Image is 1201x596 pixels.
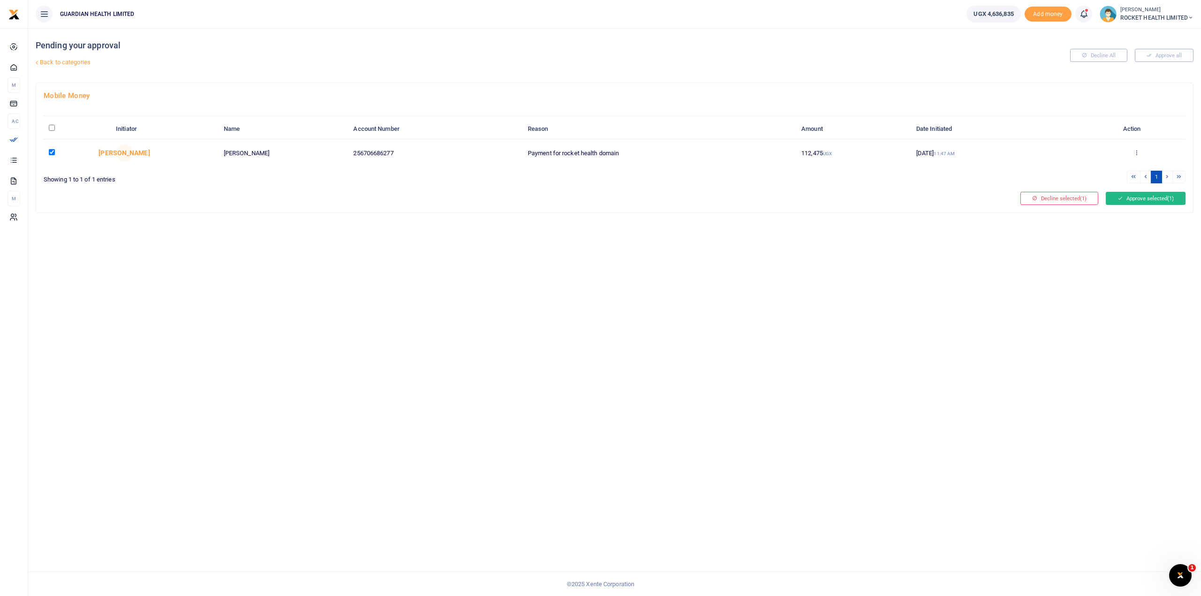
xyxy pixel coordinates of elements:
[44,170,611,184] div: Showing 1 to 1 of 1 entries
[1120,14,1193,22] span: ROCKET HEALTH LIMITED
[1020,192,1098,205] button: Decline selected(1)
[36,40,805,51] h4: Pending your approval
[911,119,1087,139] th: Date Initiated: activate to sort column ascending
[911,139,1087,166] td: [DATE]
[966,6,1020,23] a: UGX 4,636,835
[1167,195,1174,202] span: (1)
[8,113,20,129] li: Ac
[111,119,219,139] th: Initiator: activate to sort column ascending
[219,139,349,166] td: [PERSON_NAME]
[1025,10,1072,17] a: Add money
[1025,7,1072,22] span: Add money
[823,151,832,156] small: UGX
[116,144,133,161] span: Jessica Asemo
[56,10,138,18] span: GUARDIAN HEALTH LIMITED
[44,119,111,139] th: : activate to sort column descending
[219,119,349,139] th: Name: activate to sort column ascending
[348,139,523,166] td: 256706686277
[523,119,796,139] th: Reason: activate to sort column ascending
[523,139,796,166] td: Payment for rocket health domain
[973,9,1013,19] span: UGX 4,636,835
[796,119,911,139] th: Amount: activate to sort column ascending
[796,139,911,166] td: 112,475
[1169,564,1192,587] iframe: Intercom live chat
[44,91,1186,101] h4: Mobile Money
[1025,7,1072,22] li: Toup your wallet
[348,119,523,139] th: Account Number: activate to sort column ascending
[1188,564,1196,572] span: 1
[8,77,20,93] li: M
[33,54,805,70] a: Back to categories
[1087,119,1186,139] th: Action: activate to sort column ascending
[963,6,1024,23] li: Wallet ballance
[8,191,20,206] li: M
[1100,6,1117,23] img: profile-user
[1106,192,1186,205] button: Approve selected(1)
[934,151,955,156] small: 11:47 AM
[1120,6,1193,14] small: [PERSON_NAME]
[8,9,20,20] img: logo-small
[1080,195,1087,202] span: (1)
[1151,171,1162,183] a: 1
[8,10,20,17] a: logo-small logo-large logo-large
[1100,6,1193,23] a: profile-user [PERSON_NAME] ROCKET HEALTH LIMITED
